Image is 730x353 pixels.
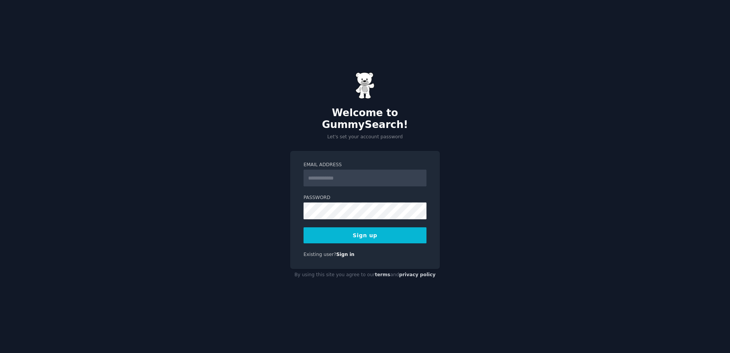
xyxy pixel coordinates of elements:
img: Gummy Bear [355,72,375,99]
p: Let's set your account password [290,134,440,141]
label: Password [304,194,426,201]
a: privacy policy [399,272,436,277]
div: By using this site you agree to our and [290,269,440,281]
a: terms [375,272,390,277]
a: Sign in [336,252,355,257]
span: Existing user? [304,252,336,257]
h2: Welcome to GummySearch! [290,107,440,131]
label: Email Address [304,162,426,168]
button: Sign up [304,227,426,243]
